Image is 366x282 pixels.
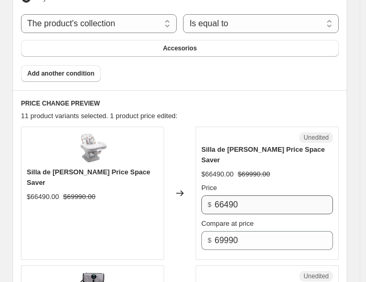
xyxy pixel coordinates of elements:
div: $66490.00 [201,169,233,180]
span: Compare at price [201,220,254,227]
span: $ [208,236,211,244]
span: Price [201,184,217,192]
strike: $69990.00 [238,169,270,180]
div: $66490.00 [27,192,59,202]
span: $ [208,201,211,208]
strike: $69990.00 [63,192,95,202]
button: Add another condition [21,65,101,82]
span: Silla de [PERSON_NAME] Price Space Saver [27,168,150,186]
span: Accesorios [163,44,197,53]
img: Silla_Sin_Fondo_80x.png [77,132,109,164]
span: Unedited [304,133,329,142]
button: Accesorios [21,40,339,57]
span: 11 product variants selected. 1 product price edited: [21,112,177,120]
span: Silla de [PERSON_NAME] Price Space Saver [201,145,325,164]
span: Unedited [304,272,329,280]
span: Add another condition [27,69,94,78]
h6: PRICE CHANGE PREVIEW [21,99,339,108]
